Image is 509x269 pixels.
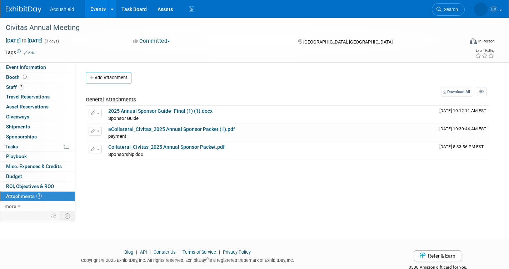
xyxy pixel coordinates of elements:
span: payment [108,133,126,139]
img: Format-Inperson.png [470,38,477,44]
span: Upload Timestamp [439,108,486,113]
span: Asset Reservations [6,104,49,110]
sup: ® [206,257,209,261]
a: API [140,249,147,255]
a: more [0,202,75,211]
span: ROI, Objectives & ROO [6,183,54,189]
span: 3 [36,193,42,199]
span: Sponsorship doc [108,152,143,157]
a: Download All [441,87,472,97]
a: Staff2 [0,82,75,92]
div: Event Rating [475,49,494,52]
span: Event Information [6,64,46,70]
a: 2025 Annual Sponsor Guide- Final (1) (1).docx [108,108,213,114]
a: Playbook [0,152,75,161]
a: Blog [124,249,133,255]
span: Shipments [6,124,30,130]
td: Upload Timestamp [436,142,489,159]
a: Asset Reservations [0,102,75,112]
span: Playbook [6,153,27,159]
span: Search [441,7,458,12]
a: Booth [0,72,75,82]
span: more [5,203,16,209]
span: | [148,249,153,255]
span: | [134,249,139,255]
a: Tasks [0,142,75,152]
a: Refer & Earn [414,250,461,261]
span: Upload Timestamp [439,144,484,149]
span: Sponsorships [6,134,37,139]
div: In-Person [478,39,495,44]
a: Contact Us [154,249,176,255]
span: 2 [19,84,24,90]
span: [DATE] [DATE] [5,37,43,44]
button: Committed [130,37,173,45]
a: Terms of Service [183,249,216,255]
span: Sponsor Guide [108,116,139,121]
span: Booth [6,74,28,80]
td: Upload Timestamp [436,106,489,123]
div: Event Format [422,37,495,48]
a: Misc. Expenses & Credits [0,162,75,171]
span: Tasks [5,144,18,149]
span: (3 days) [44,39,59,44]
td: Personalize Event Tab Strip [48,211,60,220]
td: Tags [5,49,36,56]
a: Travel Reservations [0,92,75,102]
span: Budget [6,173,22,179]
a: Attachments3 [0,192,75,201]
span: Misc. Expenses & Credits [6,163,62,169]
span: Giveaways [6,114,29,120]
td: Toggle Event Tabs [60,211,75,220]
div: Civitas Annual Meeting [3,21,453,34]
a: Sponsorships [0,132,75,142]
button: Add Attachment [86,72,131,83]
a: Edit [24,50,36,55]
span: [GEOGRAPHIC_DATA], [GEOGRAPHIC_DATA] [303,39,393,45]
span: Attachments [6,193,42,199]
span: Staff [6,84,24,90]
span: Accushield [50,6,74,12]
div: Copyright © 2025 ExhibitDay, Inc. All rights reserved. ExhibitDay is a registered trademark of Ex... [5,255,370,264]
span: Upload Timestamp [439,126,486,131]
td: Upload Timestamp [436,124,489,142]
span: | [177,249,181,255]
a: Shipments [0,122,75,132]
a: Search [432,3,465,16]
a: Privacy Policy [223,249,251,255]
span: Booth not reserved yet [21,74,28,80]
span: General Attachments [86,96,136,103]
a: Collateral_Civitas_2025 Annual Sponsor Packet.pdf [108,144,225,150]
span: Travel Reservations [6,94,50,100]
span: to [21,38,28,44]
img: ExhibitDay [6,6,41,13]
a: aCollateral_Civitas_2025 Annual Sponsor Packet (1).pdf [108,126,235,132]
span: | [217,249,222,255]
a: ROI, Objectives & ROO [0,182,75,191]
a: Budget [0,172,75,181]
img: Jason Laiche [474,2,488,16]
a: Giveaways [0,112,75,122]
a: Event Information [0,62,75,72]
